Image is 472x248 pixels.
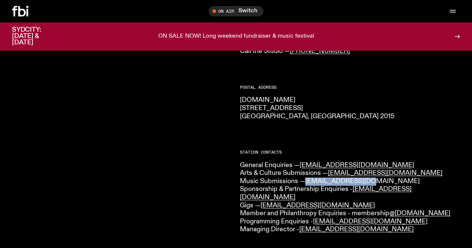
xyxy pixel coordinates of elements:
[390,210,450,217] a: @[DOMAIN_NAME]
[12,27,60,46] h3: SYDCITY: [DATE] & [DATE]
[209,6,263,16] button: On AirSwitch
[240,150,460,154] h2: Station Contacts
[158,33,314,40] p: ON SALE NOW! Long weekend fundraiser & music festival
[240,186,412,201] a: [EMAIL_ADDRESS][DOMAIN_NAME]
[313,218,428,225] a: [EMAIL_ADDRESS][DOMAIN_NAME]
[290,48,350,54] a: [PHONE_NUMBER]
[240,85,460,90] h2: Postal Address
[328,170,443,176] a: [EMAIL_ADDRESS][DOMAIN_NAME]
[260,202,375,209] a: [EMAIL_ADDRESS][DOMAIN_NAME]
[240,96,460,120] p: [DOMAIN_NAME] [STREET_ADDRESS] [GEOGRAPHIC_DATA], [GEOGRAPHIC_DATA] 2015
[300,162,414,169] a: [EMAIL_ADDRESS][DOMAIN_NAME]
[299,226,414,233] a: [EMAIL_ADDRESS][DOMAIN_NAME]
[240,161,460,234] p: General Enquiries — Arts & Culture Submissions — Music Submissions — Sponsorship & Partnership En...
[305,178,420,185] a: [EMAIL_ADDRESS][DOMAIN_NAME]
